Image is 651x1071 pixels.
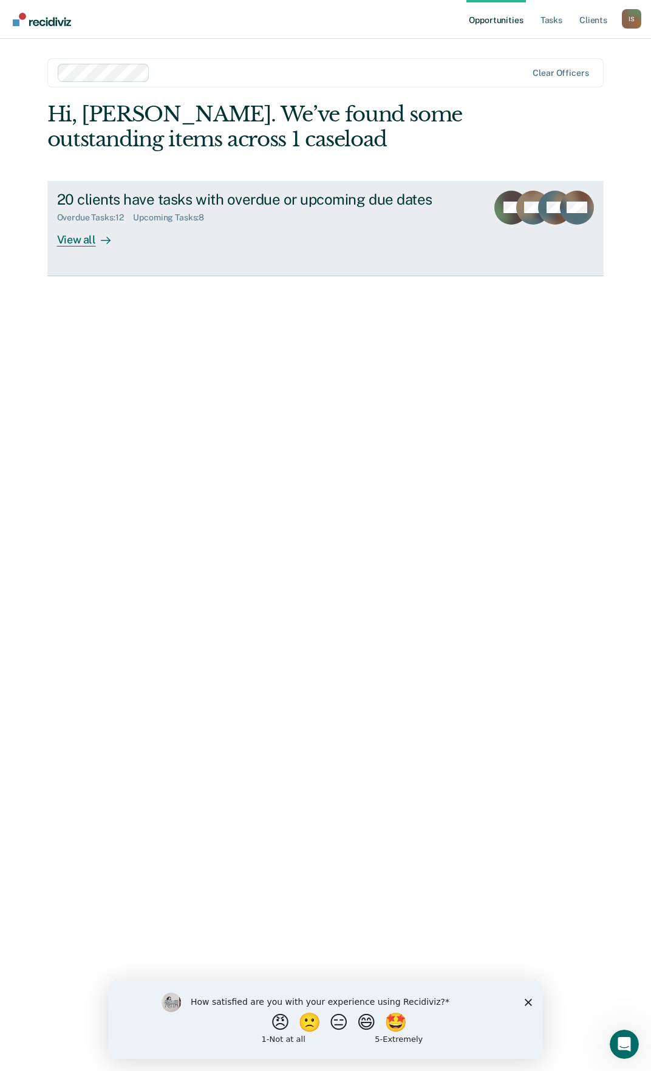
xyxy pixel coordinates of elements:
[133,212,214,223] div: Upcoming Tasks : 8
[533,68,588,78] div: Clear officers
[57,212,134,223] div: Overdue Tasks : 12
[13,13,71,26] img: Recidiviz
[47,102,493,152] div: Hi, [PERSON_NAME]. We’ve found some outstanding items across 1 caseload
[57,223,125,246] div: View all
[622,9,641,29] div: I S
[47,181,604,276] a: 20 clients have tasks with overdue or upcoming due datesOverdue Tasks:12Upcoming Tasks:8View all
[57,191,478,208] div: 20 clients have tasks with overdue or upcoming due dates
[108,981,543,1059] iframe: Survey by Kim from Recidiviz
[610,1030,639,1059] iframe: Intercom live chat
[622,9,641,29] button: Profile dropdown button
